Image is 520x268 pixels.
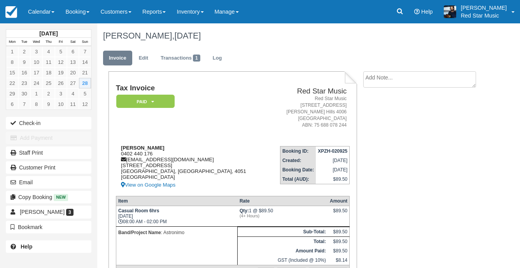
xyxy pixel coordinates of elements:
td: $89.50 [328,236,350,246]
a: 22 [6,78,18,88]
span: [PERSON_NAME] [20,209,65,215]
a: Edit [133,51,154,66]
a: Paid [116,94,172,109]
a: 6 [6,99,18,109]
button: Email [6,176,91,189]
a: 19 [55,67,67,78]
div: $89.50 [330,208,347,220]
span: New [54,194,68,201]
a: 21 [79,67,91,78]
a: 18 [42,67,54,78]
a: 5 [55,46,67,57]
a: 7 [18,99,30,109]
button: Add Payment [6,132,91,144]
a: 17 [30,67,42,78]
strong: [DATE] [39,30,58,37]
a: 27 [67,78,79,88]
a: 28 [79,78,91,88]
a: 7 [79,46,91,57]
a: 12 [79,99,91,109]
strong: [PERSON_NAME] [121,145,165,151]
a: 14 [79,57,91,67]
th: Sun [79,38,91,46]
a: 30 [18,88,30,99]
th: Item [116,196,237,206]
td: [DATE] 08:00 AM - 02:00 PM [116,206,237,226]
th: Booking ID: [280,146,316,156]
th: Thu [42,38,54,46]
a: [PERSON_NAME] 3 [6,206,91,218]
a: 12 [55,57,67,67]
td: GST (Included @ 10%) [238,256,328,265]
a: Transactions1 [155,51,206,66]
a: 9 [42,99,54,109]
button: Copy Booking New [6,191,91,203]
p: Red Star Music [461,12,507,19]
a: 25 [42,78,54,88]
a: 3 [30,46,42,57]
th: Created: [280,156,316,165]
h1: [PERSON_NAME], [103,31,481,41]
i: Help [414,9,420,14]
th: Amount Paid: [238,246,328,256]
td: $8.14 [328,256,350,265]
th: Amount [328,196,350,206]
a: 23 [18,78,30,88]
b: Help [21,243,32,250]
span: 3 [66,209,74,216]
a: 11 [67,99,79,109]
th: Sub-Total: [238,227,328,236]
th: Mon [6,38,18,46]
th: Wed [30,38,42,46]
th: Tue [18,38,30,46]
strong: Casual Room 6hrs [118,208,159,213]
button: Check-in [6,117,91,129]
p: : Astronimo [118,229,235,236]
address: Red Star Music [STREET_ADDRESS] [PERSON_NAME] Hills 4006 [GEOGRAPHIC_DATA] ABN: 75 688 078 244 [271,95,347,129]
a: 2 [18,46,30,57]
th: Total (AUD): [280,175,316,184]
a: 26 [55,78,67,88]
span: Help [421,9,433,15]
a: 3 [55,88,67,99]
div: 0402 440 176 [EMAIL_ADDRESS][DOMAIN_NAME] [STREET_ADDRESS] [GEOGRAPHIC_DATA], [GEOGRAPHIC_DATA], ... [116,145,268,190]
a: Customer Print [6,161,91,174]
strong: Band/Project Name [118,230,161,235]
td: $89.50 [328,227,350,236]
a: 2 [42,88,54,99]
strong: Qty [240,208,249,213]
th: Total: [238,236,328,246]
a: 24 [30,78,42,88]
a: 29 [6,88,18,99]
a: Log [207,51,228,66]
p: [PERSON_NAME] [461,4,507,12]
a: 9 [18,57,30,67]
td: [DATE] [316,165,350,175]
a: Invoice [103,51,132,66]
a: 1 [6,46,18,57]
a: 6 [67,46,79,57]
a: Help [6,240,91,253]
a: Staff Print [6,146,91,159]
button: Bookmark [6,221,91,233]
a: 15 [6,67,18,78]
th: Fri [55,38,67,46]
a: 8 [30,99,42,109]
a: 1 [30,88,42,99]
em: Paid [116,95,175,108]
a: 10 [30,57,42,67]
strong: XPZH-020925 [318,148,347,154]
a: 20 [67,67,79,78]
td: 1 @ $89.50 [238,206,328,226]
a: 10 [55,99,67,109]
a: 8 [6,57,18,67]
th: Booking Date: [280,165,316,175]
a: 11 [42,57,54,67]
a: 4 [42,46,54,57]
img: A1 [444,5,456,18]
td: $89.50 [328,246,350,256]
h2: Red Star Music [271,87,347,95]
h1: Tax Invoice [116,84,268,92]
th: Rate [238,196,328,206]
th: Sat [67,38,79,46]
